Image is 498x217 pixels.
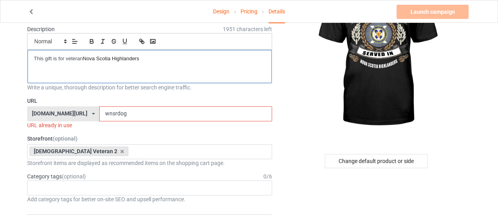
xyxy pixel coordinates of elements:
[213,0,230,22] a: Design
[62,173,86,180] span: (optional)
[27,195,272,203] div: Add category tags for better on-site SEO and upsell performance.
[27,172,86,180] label: Category tags
[223,25,272,33] span: 1951 characters left
[325,154,428,168] div: Change default product or side
[241,0,257,22] a: Pricing
[27,121,272,129] div: URL already in use
[34,55,265,63] p: This gift is for veteran
[27,97,272,105] label: URL
[27,83,272,91] div: Write a unique, thorough description for better search engine traffic.
[30,147,128,156] div: [DEMOGRAPHIC_DATA] Veteran 2
[263,172,272,180] div: 0 / 6
[27,135,272,143] label: Storefront
[27,159,272,167] div: Storefront items are displayed as recommended items on the shopping cart page.
[268,0,285,23] div: Details
[32,111,87,116] div: [DOMAIN_NAME][URL]
[53,135,78,142] span: (optional)
[83,56,139,61] span: Nova Scotia Highlanders
[27,26,55,32] label: Description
